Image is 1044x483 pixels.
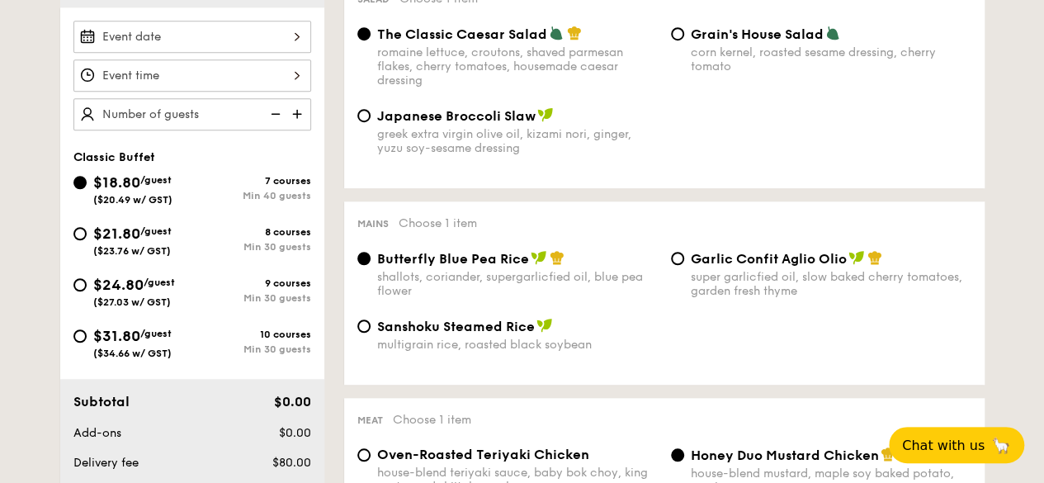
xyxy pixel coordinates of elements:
[73,329,87,343] input: $31.80/guest($34.66 w/ GST)10 coursesMin 30 guests
[93,276,144,294] span: $24.80
[377,108,536,124] span: Japanese Broccoli Slaw
[272,456,310,470] span: $80.00
[691,270,971,298] div: super garlicfied oil, slow baked cherry tomatoes, garden fresh thyme
[192,329,311,340] div: 10 courses
[192,292,311,304] div: Min 30 guests
[691,251,847,267] span: Garlic Confit Aglio Olio
[357,252,371,265] input: Butterfly Blue Pea Riceshallots, coriander, supergarlicfied oil, blue pea flower
[73,59,311,92] input: Event time
[73,227,87,240] input: $21.80/guest($23.76 w/ GST)8 coursesMin 30 guests
[93,245,171,257] span: ($23.76 w/ GST)
[691,26,824,42] span: Grain's House Salad
[671,27,684,40] input: Grain's House Saladcorn kernel, roasted sesame dressing, cherry tomato
[377,338,658,352] div: multigrain rice, roasted black soybean
[192,175,311,187] div: 7 courses
[192,343,311,355] div: Min 30 guests
[73,278,87,291] input: $24.80/guest($27.03 w/ GST)9 coursesMin 30 guests
[357,109,371,122] input: Japanese Broccoli Slawgreek extra virgin olive oil, kizami nori, ginger, yuzu soy-sesame dressing
[93,225,140,243] span: $21.80
[881,447,895,462] img: icon-chef-hat.a58ddaea.svg
[140,225,172,237] span: /guest
[93,173,140,192] span: $18.80
[73,176,87,189] input: $18.80/guest($20.49 w/ GST)7 coursesMin 40 guests
[991,436,1011,455] span: 🦙
[537,107,554,122] img: icon-vegan.f8ff3823.svg
[377,45,658,88] div: romaine lettuce, croutons, shaved parmesan flakes, cherry tomatoes, housemade caesar dressing
[286,98,311,130] img: icon-add.58712e84.svg
[377,270,658,298] div: shallots, coriander, supergarlicfied oil, blue pea flower
[357,27,371,40] input: The Classic Caesar Saladromaine lettuce, croutons, shaved parmesan flakes, cherry tomatoes, house...
[671,252,684,265] input: Garlic Confit Aglio Oliosuper garlicfied oil, slow baked cherry tomatoes, garden fresh thyme
[549,26,564,40] img: icon-vegetarian.fe4039eb.svg
[377,251,529,267] span: Butterfly Blue Pea Rice
[278,426,310,440] span: $0.00
[273,394,310,410] span: $0.00
[93,194,172,206] span: ($20.49 w/ GST)
[73,426,121,440] span: Add-ons
[93,296,171,308] span: ($27.03 w/ GST)
[73,98,311,130] input: Number of guests
[192,277,311,289] div: 9 courses
[140,174,172,186] span: /guest
[531,250,547,265] img: icon-vegan.f8ff3823.svg
[377,26,547,42] span: The Classic Caesar Salad
[867,250,882,265] img: icon-chef-hat.a58ddaea.svg
[536,318,553,333] img: icon-vegan.f8ff3823.svg
[691,45,971,73] div: corn kernel, roasted sesame dressing, cherry tomato
[192,190,311,201] div: Min 40 guests
[848,250,865,265] img: icon-vegan.f8ff3823.svg
[377,447,589,462] span: Oven-Roasted Teriyaki Chicken
[357,414,383,426] span: Meat
[889,427,1024,463] button: Chat with us🦙
[550,250,565,265] img: icon-chef-hat.a58ddaea.svg
[73,150,155,164] span: Classic Buffet
[567,26,582,40] img: icon-chef-hat.a58ddaea.svg
[902,438,985,453] span: Chat with us
[192,241,311,253] div: Min 30 guests
[825,26,840,40] img: icon-vegetarian.fe4039eb.svg
[192,226,311,238] div: 8 courses
[671,448,684,462] input: Honey Duo Mustard Chickenhouse-blend mustard, maple soy baked potato, parsley
[144,277,175,288] span: /guest
[73,394,130,410] span: Subtotal
[73,21,311,53] input: Event date
[93,348,172,359] span: ($34.66 w/ GST)
[393,413,471,427] span: Choose 1 item
[377,127,658,155] div: greek extra virgin olive oil, kizami nori, ginger, yuzu soy-sesame dressing
[73,456,139,470] span: Delivery fee
[140,328,172,339] span: /guest
[357,320,371,333] input: Sanshoku Steamed Ricemultigrain rice, roasted black soybean
[357,448,371,462] input: Oven-Roasted Teriyaki Chickenhouse-blend teriyaki sauce, baby bok choy, king oyster and shiitake ...
[399,216,477,230] span: Choose 1 item
[262,98,286,130] img: icon-reduce.1d2dbef1.svg
[377,319,535,334] span: Sanshoku Steamed Rice
[691,447,879,463] span: Honey Duo Mustard Chicken
[93,327,140,345] span: $31.80
[357,218,389,230] span: Mains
